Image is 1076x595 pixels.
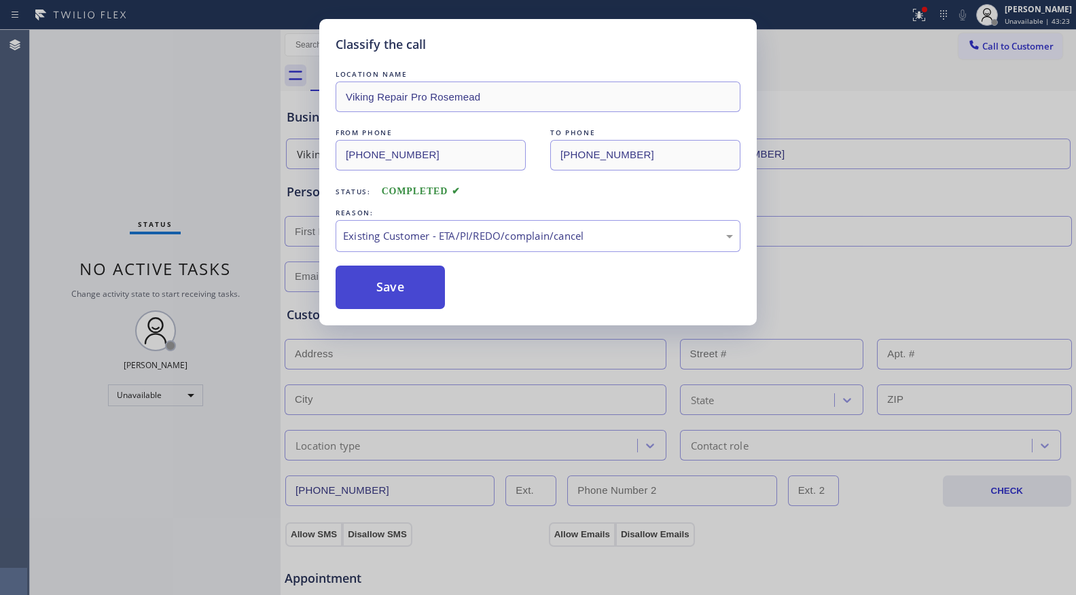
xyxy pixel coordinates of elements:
[336,67,740,82] div: LOCATION NAME
[336,187,371,196] span: Status:
[336,126,526,140] div: FROM PHONE
[336,35,426,54] h5: Classify the call
[382,186,461,196] span: COMPLETED
[343,228,733,244] div: Existing Customer - ETA/PI/REDO/complain/cancel
[336,206,740,220] div: REASON:
[336,266,445,309] button: Save
[336,140,526,170] input: From phone
[550,126,740,140] div: TO PHONE
[550,140,740,170] input: To phone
